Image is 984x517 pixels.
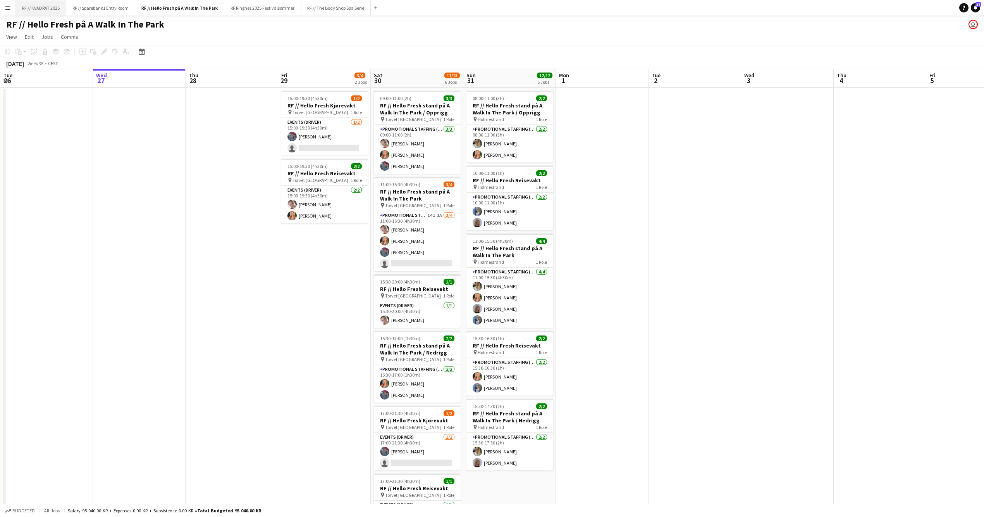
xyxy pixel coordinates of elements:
[466,91,553,163] div: 08:00-11:00 (3h)2/2RF // Hello Fresh stand på A Walk In The Park / Opprigg Holmestrand1 RolePromo...
[354,73,365,78] span: 3/4
[744,72,754,79] span: Wed
[443,424,454,430] span: 1 Role
[25,33,34,40] span: Edit
[6,19,164,30] h1: RF // Hello Fresh på A Walk In The Park
[68,508,261,514] div: Salary 95 040.00 KR + Expenses 0.00 KR + Subsistence 0.00 KR =
[380,410,420,416] span: 17:00-21:30 (4h30m)
[43,508,61,514] span: All jobs
[281,102,368,109] h3: RF // Hello Fresh Kjørevakt
[473,170,504,176] span: 10:00-11:00 (1h)
[287,163,328,169] span: 15:00-19:30 (4h30m)
[536,259,547,265] span: 1 Role
[61,33,78,40] span: Comms
[444,478,454,484] span: 1/1
[374,177,461,271] div: 11:00-15:30 (4h30m)3/4RF // Hello Fresh stand på A Walk In The Park Torvet [GEOGRAPHIC_DATA]1 Rol...
[373,76,382,85] span: 30
[466,410,553,424] h3: RF // Hello Fresh stand på A Walk In The Park / Nedrigg
[473,403,504,409] span: 15:30-17:30 (2h)
[445,79,459,85] div: 6 Jobs
[374,406,461,470] div: 17:00-21:30 (4h30m)1/2RF // Hello Fresh Kjørevakt Torvet [GEOGRAPHIC_DATA]1 RoleEvents (Driver)1/...
[929,72,936,79] span: Fri
[374,125,461,174] app-card-role: Promotional Staffing (Promotional Staff)3/309:00-11:00 (2h)[PERSON_NAME][PERSON_NAME][PERSON_NAME]
[478,259,504,265] span: Holmestrand
[281,72,287,79] span: Fri
[444,182,454,187] span: 3/4
[558,76,569,85] span: 1
[26,61,45,66] span: Week 35
[466,331,553,396] app-job-card: 15:30-16:30 (1h)2/2RF // Hello Fresh Reisevakt Holmestrand1 RolePromotional Staffing (Promotional...
[466,268,553,328] app-card-role: Promotional Staffing (Promotional Staff)4/411:00-15:30 (4h30m)[PERSON_NAME][PERSON_NAME][PERSON_N...
[443,356,454,362] span: 1 Role
[473,95,504,101] span: 08:00-11:00 (3h)
[281,118,368,156] app-card-role: Events (Driver)1/215:00-19:30 (4h30m)[PERSON_NAME]
[478,116,504,122] span: Holmestrand
[536,424,547,430] span: 1 Role
[385,202,441,208] span: Torvet [GEOGRAPHIC_DATA]
[4,507,36,515] button: Budgeted
[6,33,17,40] span: View
[928,76,936,85] span: 5
[189,72,198,79] span: Thu
[351,95,362,101] span: 1/2
[473,335,504,341] span: 15:30-16:30 (1h)
[466,166,553,230] app-job-card: 10:00-11:00 (1h)2/2RF // Hello Fresh Reisevakt Holmestrand1 RolePromotional Staffing (Promotional...
[22,32,37,42] a: Edit
[3,72,12,79] span: Tue
[374,274,461,328] app-job-card: 15:30-20:00 (4h30m)1/1RF // Hello Fresh Reisevakt Torvet [GEOGRAPHIC_DATA]1 RoleEvents (Driver)1/...
[444,410,454,416] span: 1/2
[536,349,547,355] span: 1 Role
[281,170,368,177] h3: RF // Hello Fresh Reisevakt
[374,91,461,174] app-job-card: 09:00-11:00 (2h)3/3RF // Hello Fresh stand på A Walk In The Park / Opprigg Torvet [GEOGRAPHIC_DAT...
[650,76,661,85] span: 2
[6,60,24,67] div: [DATE]
[466,245,553,259] h3: RF // Hello Fresh stand på A Walk In The Park
[466,342,553,349] h3: RF // Hello Fresh Reisevakt
[971,3,980,12] a: 37
[374,433,461,470] app-card-role: Events (Driver)1/217:00-21:30 (4h30m)[PERSON_NAME]
[536,238,547,244] span: 4/4
[380,478,420,484] span: 17:00-21:30 (4h30m)
[281,91,368,156] app-job-card: 15:00-19:30 (4h30m)1/2RF // Hello Fresh Kjørevakt Torvet [GEOGRAPHIC_DATA]1 RoleEvents (Driver)1/...
[374,188,461,202] h3: RF // Hello Fresh stand på A Walk In The Park
[385,356,441,362] span: Torvet [GEOGRAPHIC_DATA]
[380,182,420,187] span: 11:00-15:30 (4h30m)
[374,331,461,403] app-job-card: 15:30-17:00 (1h30m)2/2RF // Hello Fresh stand på A Walk In The Park / Nedrigg Torvet [GEOGRAPHIC_...
[135,0,224,16] button: RF // Hello Fresh på A Walk In The Park
[478,184,504,190] span: Holmestrand
[466,72,476,79] span: Sun
[466,193,553,230] app-card-role: Promotional Staffing (Promotional Staff)2/210:00-11:00 (1h)[PERSON_NAME][PERSON_NAME]
[374,365,461,403] app-card-role: Promotional Staffing (Promotional Staff)2/215:30-17:00 (1h30m)[PERSON_NAME][PERSON_NAME]
[3,32,20,42] a: View
[380,279,420,285] span: 15:30-20:00 (4h30m)
[743,76,754,85] span: 3
[466,233,553,328] app-job-card: 11:00-15:30 (4h30m)4/4RF // Hello Fresh stand på A Walk In The Park Holmestrand1 RolePromotional ...
[478,349,504,355] span: Holmestrand
[559,72,569,79] span: Mon
[281,159,368,223] app-job-card: 15:00-19:30 (4h30m)2/2RF // Hello Fresh Reisevakt Torvet [GEOGRAPHIC_DATA]1 RoleEvents (Driver)2/...
[443,202,454,208] span: 1 Role
[280,76,287,85] span: 29
[292,109,348,115] span: Torvet [GEOGRAPHIC_DATA]
[536,184,547,190] span: 1 Role
[444,73,460,78] span: 11/13
[374,285,461,292] h3: RF // Hello Fresh Reisevakt
[380,335,420,341] span: 15:30-17:00 (1h30m)
[48,61,58,66] div: CEST
[12,508,35,514] span: Budgeted
[301,0,371,16] button: RF // The Body Shop Spa Serie
[536,335,547,341] span: 2/2
[537,79,552,85] div: 5 Jobs
[443,116,454,122] span: 1 Role
[66,0,135,16] button: RF // Sparebank1 Entry Room
[536,170,547,176] span: 2/2
[374,417,461,424] h3: RF // Hello Fresh Kjørevakt
[443,293,454,299] span: 1 Role
[188,76,198,85] span: 28
[975,2,981,7] span: 37
[836,76,846,85] span: 4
